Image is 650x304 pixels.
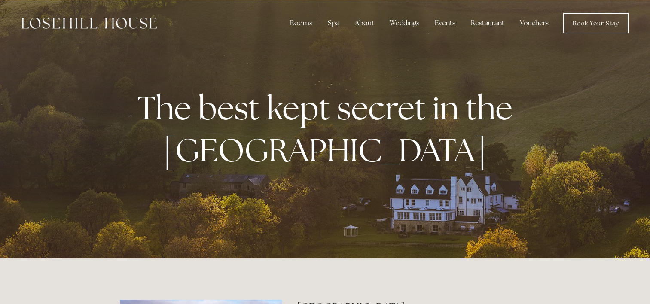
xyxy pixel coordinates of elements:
[137,87,519,171] strong: The best kept secret in the [GEOGRAPHIC_DATA]
[348,15,381,32] div: About
[283,15,319,32] div: Rooms
[464,15,511,32] div: Restaurant
[321,15,346,32] div: Spa
[383,15,426,32] div: Weddings
[513,15,555,32] a: Vouchers
[21,18,157,29] img: Losehill House
[428,15,462,32] div: Events
[563,13,629,33] a: Book Your Stay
